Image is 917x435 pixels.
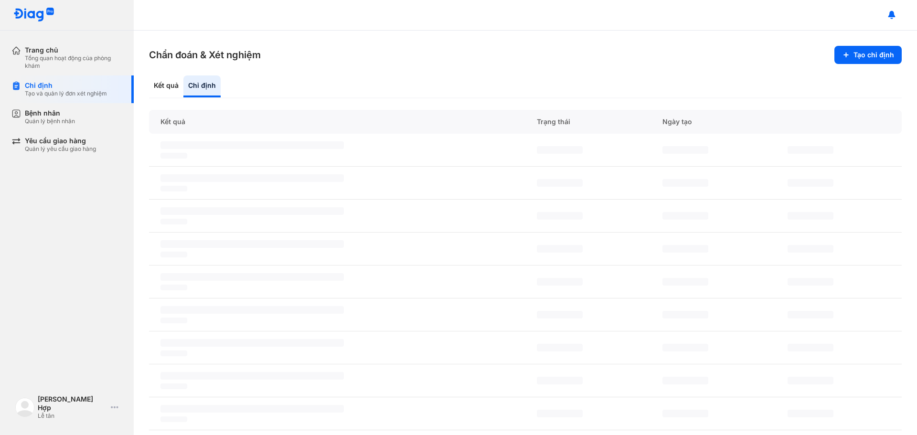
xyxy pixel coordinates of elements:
span: ‌ [537,311,583,318]
span: ‌ [160,207,344,215]
span: ‌ [160,219,187,224]
img: logo [15,398,34,417]
span: ‌ [662,212,708,220]
span: ‌ [662,179,708,187]
span: ‌ [662,146,708,154]
span: ‌ [662,245,708,253]
div: Trạng thái [525,110,651,134]
span: ‌ [788,311,833,318]
span: ‌ [537,179,583,187]
div: Trang chủ [25,46,122,54]
div: Chỉ định [183,75,221,97]
img: logo [13,8,54,22]
span: ‌ [662,344,708,351]
span: ‌ [537,344,583,351]
button: Tạo chỉ định [834,46,902,64]
h3: Chẩn đoán & Xét nghiệm [149,48,261,62]
span: ‌ [160,174,344,182]
div: Tổng quan hoạt động của phòng khám [25,54,122,70]
span: ‌ [788,410,833,417]
div: Ngày tạo [651,110,777,134]
span: ‌ [788,278,833,286]
span: ‌ [160,153,187,159]
span: ‌ [537,278,583,286]
span: ‌ [160,240,344,248]
div: Quản lý yêu cầu giao hàng [25,145,96,153]
span: ‌ [662,311,708,318]
span: ‌ [160,383,187,389]
span: ‌ [160,350,187,356]
span: ‌ [160,372,344,380]
span: ‌ [160,273,344,281]
div: Kết quả [149,75,183,97]
span: ‌ [160,339,344,347]
span: ‌ [160,141,344,149]
span: ‌ [662,377,708,384]
div: Lễ tân [38,412,107,420]
span: ‌ [788,179,833,187]
div: Quản lý bệnh nhân [25,117,75,125]
span: ‌ [537,377,583,384]
span: ‌ [160,318,187,323]
span: ‌ [160,306,344,314]
span: ‌ [788,245,833,253]
div: Yêu cầu giao hàng [25,137,96,145]
span: ‌ [537,410,583,417]
span: ‌ [788,212,833,220]
span: ‌ [788,146,833,154]
div: Chỉ định [25,81,107,90]
span: ‌ [537,146,583,154]
span: ‌ [662,410,708,417]
span: ‌ [160,285,187,290]
div: Kết quả [149,110,525,134]
span: ‌ [160,416,187,422]
span: ‌ [160,186,187,191]
span: ‌ [788,377,833,384]
span: ‌ [537,212,583,220]
div: [PERSON_NAME] Hợp [38,395,107,412]
span: ‌ [537,245,583,253]
span: ‌ [160,405,344,413]
div: Bệnh nhân [25,109,75,117]
span: ‌ [788,344,833,351]
span: ‌ [662,278,708,286]
span: ‌ [160,252,187,257]
div: Tạo và quản lý đơn xét nghiệm [25,90,107,97]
